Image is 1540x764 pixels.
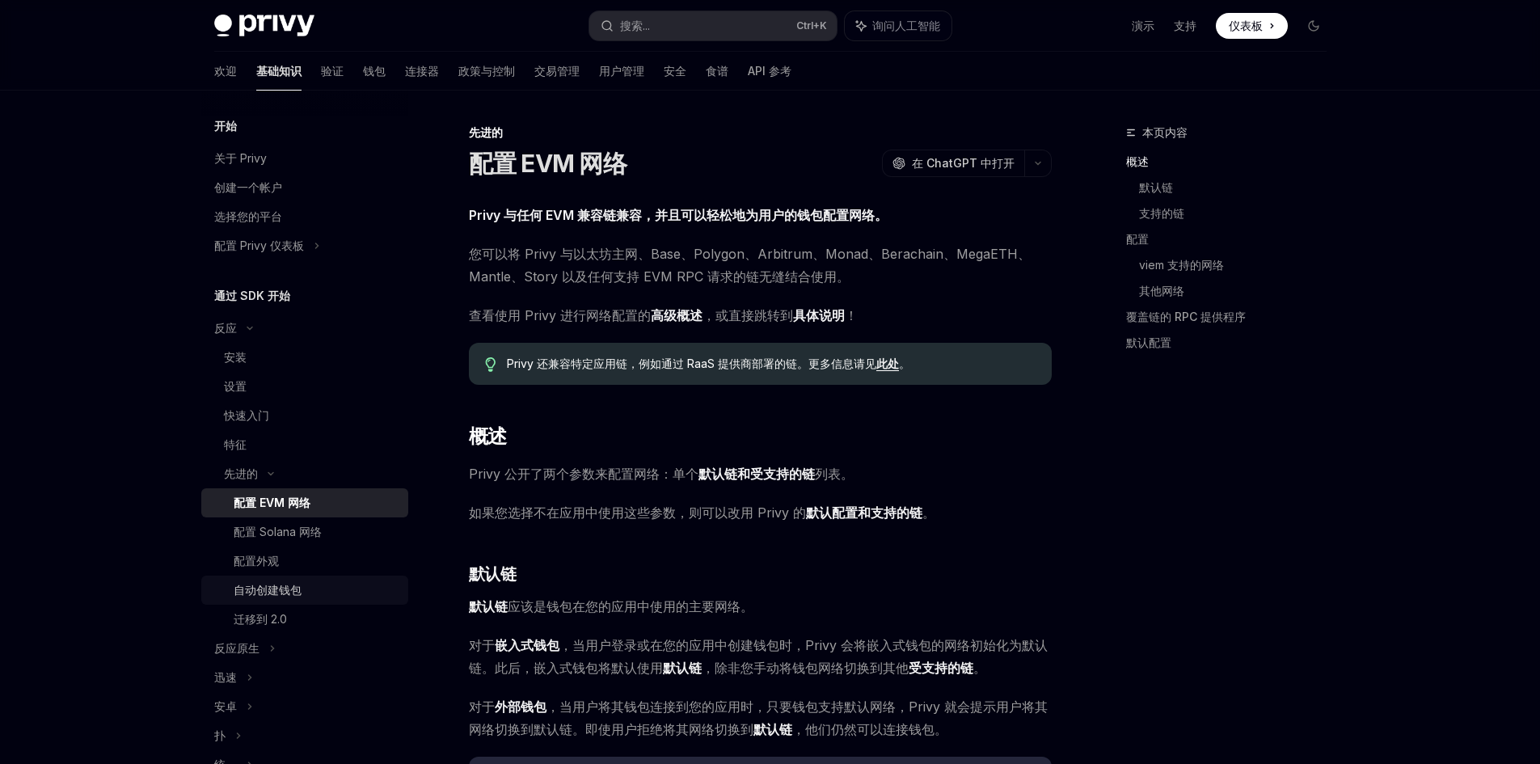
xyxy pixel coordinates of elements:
a: 用户管理 [599,52,644,91]
font: 查看使用 Privy 进行网络配置的 [469,307,651,323]
a: 创建一个帐户 [201,173,408,202]
button: 询问人工智能 [845,11,951,40]
a: 受支持的链 [750,466,815,483]
font: 默认链 [1139,180,1173,194]
font: 特征 [224,437,247,451]
font: 扑 [214,728,226,742]
a: 迁移到 2.0 [201,605,408,634]
font: 欢迎 [214,64,237,78]
font: 您可以将 Privy 与以太坊主网、Base、Polygon、Arbitrum、Monad、Berachain、MegaETH、Mantle、Story 以及任何支持 EVM RPC 请求的链无... [469,246,1031,285]
font: 默认链 [469,564,517,584]
a: 支持的链 [1139,200,1340,226]
font: 如果您选择不在应用中使用这些参数，则可以改用 Privy 的 [469,504,806,521]
font: 交易管理 [534,64,580,78]
a: 配置 [1126,226,1340,252]
font: 概述 [1126,154,1149,168]
a: 默认链和 [698,466,750,483]
a: 概述 [1126,149,1340,175]
font: 受支持的链 [750,466,815,482]
font: 。 [973,660,986,676]
font: 默认链 [469,598,508,614]
font: 对于 [469,637,495,653]
font: ！ [845,307,858,323]
font: 钱包 [363,64,386,78]
font: 嵌入式钱包 [495,637,559,653]
font: 默认配置 [1126,336,1171,349]
font: ，当用户将其钱包连接到您的应用时，只要钱包支持默认网络，Privy 就会提示用户将其网络切换到默认链。即使用户拒绝将其网络切换到 [469,699,1048,737]
font: Privy 还兼容特定应用链，例如通过 RaaS 提供商部署的链。更多信息请见 [507,357,876,370]
a: 快速入门 [201,401,408,430]
a: 演示 [1132,18,1154,34]
font: API 参考 [748,64,791,78]
font: 开始 [214,119,237,133]
font: 安全 [664,64,686,78]
a: 配置 Solana 网络 [201,517,408,547]
font: 安卓 [214,699,237,713]
button: 在 ChatGPT 中打开 [882,150,1024,177]
font: 先进的 [224,466,258,480]
font: Ctrl [796,19,813,32]
font: 基础知识 [256,64,302,78]
a: 欢迎 [214,52,237,91]
font: 自动创建钱包 [234,583,302,597]
font: 支持 [1174,19,1196,32]
font: +K [813,19,827,32]
a: viem 支持的网络 [1139,252,1340,278]
font: ，他们仍然可以连接钱包。 [792,721,947,737]
a: 默认配置和支持的链 [806,504,922,521]
font: 验证 [321,64,344,78]
font: 受支持的链 [909,660,973,676]
font: 对于 [469,699,495,715]
font: 反应原生 [214,641,259,655]
a: 支持 [1174,18,1196,34]
a: 安全 [664,52,686,91]
font: 配置 Solana 网络 [234,525,322,538]
font: 迅速 [214,670,237,684]
font: viem 支持的网络 [1139,258,1224,272]
font: 配置 Privy 仪表板 [214,238,304,252]
a: 其他网络 [1139,278,1340,304]
font: 安装 [224,350,247,364]
font: 先进的 [469,125,503,139]
font: 应该 [508,598,534,614]
font: 支持的链 [1139,206,1184,220]
font: 配置 EVM 网络 [469,149,627,178]
a: 配置 EVM 网络 [201,488,408,517]
font: 迁移到 2.0 [234,612,287,626]
a: 设置 [201,372,408,401]
a: 此处 [876,357,899,371]
a: 配置外观 [201,547,408,576]
font: Privy 公开了两个参数来配置网络：单个 [469,466,698,482]
font: ，除非您手动将钱包网络切换到其他 [702,660,909,676]
font: 本页内容 [1142,125,1188,139]
font: 配置 [1126,232,1149,246]
font: 其他网络 [1139,284,1184,298]
font: 搜索... [620,19,650,32]
font: 默认链和 [698,466,750,482]
button: 搜索...Ctrl+K [589,11,837,40]
a: 具体说明 [793,307,845,324]
font: 用户管理 [599,64,644,78]
button: 切换暗模式 [1301,13,1327,39]
font: 配置外观 [234,554,279,568]
a: 交易管理 [534,52,580,91]
font: 高级概述 [651,307,702,323]
font: 政策与控制 [458,64,515,78]
font: 设置 [224,379,247,393]
a: 关于 Privy [201,144,408,173]
a: 连接器 [405,52,439,91]
font: 覆盖链的 RPC 提供程序 [1126,310,1246,323]
font: 询问人工智能 [872,19,940,32]
a: 特征 [201,430,408,459]
a: 安装 [201,343,408,372]
font: 概述 [469,424,507,448]
font: ，或直接跳转到 [702,307,793,323]
a: 食谱 [706,52,728,91]
a: API 参考 [748,52,791,91]
font: 默认链 [753,721,792,737]
font: 在 ChatGPT 中打开 [912,156,1015,170]
a: 仪表板 [1216,13,1288,39]
font: 创建一个帐户 [214,180,282,194]
font: 默认链 [663,660,702,676]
